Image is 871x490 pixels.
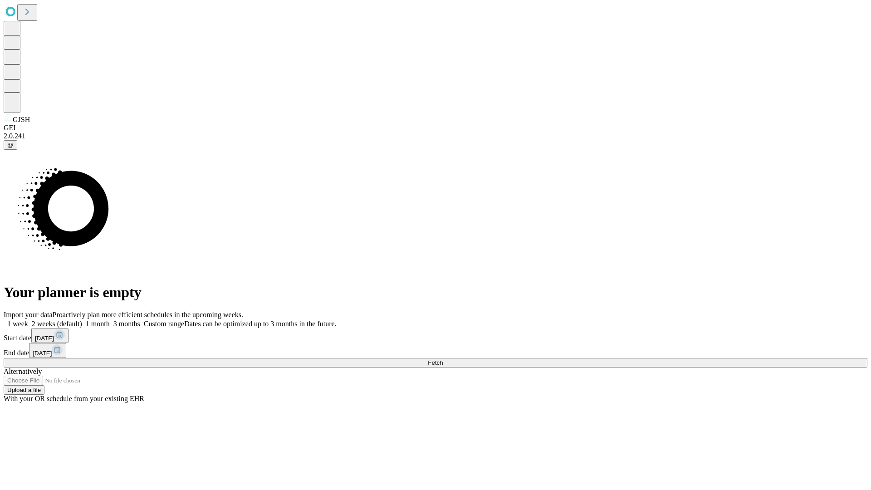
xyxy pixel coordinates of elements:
span: Proactively plan more efficient schedules in the upcoming weeks. [53,311,243,318]
button: @ [4,140,17,150]
span: Import your data [4,311,53,318]
span: [DATE] [35,335,54,342]
button: Fetch [4,358,867,367]
span: 1 week [7,320,28,328]
span: Custom range [144,320,184,328]
div: End date [4,343,867,358]
span: [DATE] [33,350,52,357]
span: 3 months [113,320,140,328]
span: 2 weeks (default) [32,320,82,328]
div: 2.0.241 [4,132,867,140]
span: With your OR schedule from your existing EHR [4,395,144,402]
button: [DATE] [31,328,69,343]
span: Dates can be optimized up to 3 months in the future. [184,320,336,328]
span: 1 month [86,320,110,328]
button: [DATE] [29,343,66,358]
button: Upload a file [4,385,44,395]
h1: Your planner is empty [4,284,867,301]
div: GEI [4,124,867,132]
span: Alternatively [4,367,42,375]
span: @ [7,142,14,148]
div: Start date [4,328,867,343]
span: GJSH [13,116,30,123]
span: Fetch [428,359,443,366]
